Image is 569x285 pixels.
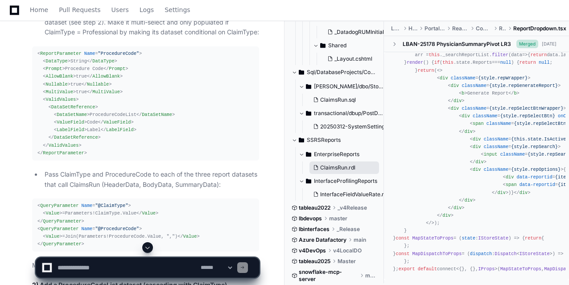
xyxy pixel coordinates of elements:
span: </ > [98,120,134,125]
span: < = > [37,203,131,208]
span: return [525,235,541,241]
span: DataSetName [57,112,87,117]
span: const [396,235,410,241]
span: this [429,52,440,58]
span: < > [43,66,65,71]
span: master [329,215,347,222]
span: IStoreState [478,235,508,241]
span: ReportParameter [40,51,81,56]
span: ValueField [103,120,131,125]
span: div [465,129,473,134]
span: transactional/dbup/PostDeploy/ChangeScripts [314,110,384,117]
button: ClaimsRun.sql [309,94,379,106]
span: {style.repOptions} [511,167,561,172]
span: < > [54,120,87,125]
span: ReactScripts [452,25,469,32]
span: ClaimsRun.sql [320,96,356,103]
span: className [484,144,508,149]
span: Home [30,7,48,12]
span: ReportDropdown.tsx [513,25,566,32]
span: Prompt [109,66,125,71]
span: < > [54,112,90,117]
span: div [475,159,483,165]
span: className [462,106,486,111]
span: state [462,235,475,241]
span: </ > [492,190,508,195]
span: {style.repSelectBtn} [500,113,555,119]
span: < > [49,104,98,110]
span: ClaimsRun.rdl [320,164,355,171]
span: </ > [103,66,128,71]
span: </ > [49,135,101,140]
button: transactional/dbup/PostDeploy/ChangeScripts [299,106,384,120]
span: Logs [140,7,154,12]
span: SSRSReports [307,136,341,144]
button: SSRSReports [292,133,377,147]
svg: Directory [320,40,326,51]
span: QueryParameter [43,241,81,247]
span: </ > [136,112,175,117]
span: </ > [37,241,84,247]
span: < = > [470,144,561,149]
svg: Directory [306,108,311,119]
span: QueryParameter [40,226,78,231]
span: className [487,121,511,126]
span: MapStateToProps [412,235,453,241]
button: _Layout.cshtml [324,53,393,65]
span: < = > [448,106,566,111]
span: Components [476,25,492,32]
span: </ > [136,211,158,216]
span: Value [142,211,156,216]
span: render [407,60,423,65]
span: DataSetReference [54,135,98,140]
span: Settings [165,7,190,12]
svg: Directory [306,81,311,92]
span: Azure Datafactory [299,236,346,244]
span: < = > [448,83,561,88]
span: < > [43,234,62,239]
span: ReportParameter [43,150,84,156]
span: className [500,152,525,157]
span: div [451,83,459,88]
span: this [442,60,454,65]
span: Reports [473,60,492,65]
button: InterfaceProfilingReports [299,174,384,188]
span: _searchReportList [442,52,489,58]
span: return [418,68,434,73]
span: </ > [437,213,454,218]
span: div [454,98,462,103]
span: div [473,167,481,172]
span: < > [54,127,87,132]
span: InterfaceFieldValueRate.rdl [320,191,388,198]
span: </ > [87,89,123,95]
span: < = > [470,167,564,172]
span: div [473,144,481,149]
span: AllowBlank [92,74,120,79]
span: _Layout.cshtml [334,55,372,62]
span: lbinterfaces [299,226,330,233]
span: div [442,213,450,218]
span: if [434,60,440,65]
span: Nullable [46,82,68,87]
span: null [500,60,511,65]
span: div [440,75,448,81]
span: Name [84,51,95,56]
span: _DatadogRUMInitialization.cshtml [334,29,419,36]
button: InterfaceFieldValueRate.rdl [309,188,386,201]
span: <> [437,68,442,73]
span: Prompt [46,66,62,71]
span: Users [111,7,129,12]
span: </ > [82,82,112,87]
span: input [484,152,498,157]
span: < = > [37,226,142,231]
span: span [506,182,517,187]
span: "@ClaimType" [95,203,128,208]
span: MultiValue [92,89,120,95]
span: < = > [37,51,142,56]
li: Add a ProcedureCode parameter that pulls available values from a new dataset (see step 2). Make i... [42,7,259,37]
span: Merged [516,40,538,48]
span: "ProcedureCode" [98,51,139,56]
span: </ > [177,234,199,239]
span: DataSetReference [51,104,95,110]
span: </ > [514,190,530,195]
